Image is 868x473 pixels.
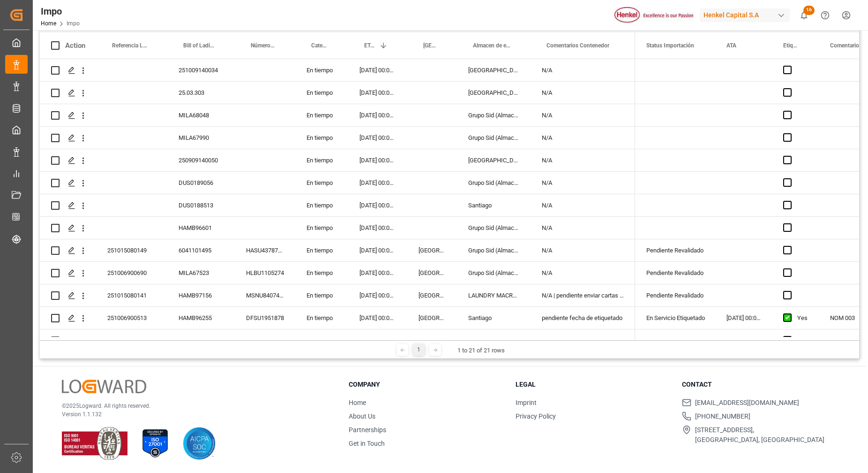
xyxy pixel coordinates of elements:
div: Press SPACE to select this row. [40,217,635,239]
span: Comentarios Contenedor [546,42,609,49]
div: Pendiente Revalidado [646,285,704,306]
a: Partnerships [349,426,386,434]
div: N/A [531,239,635,261]
div: [GEOGRAPHIC_DATA] [457,82,531,104]
div: MILA67990 [167,127,235,149]
a: Privacy Policy [516,412,556,420]
div: Santiago [457,194,531,216]
div: En tiempo [295,149,348,171]
div: [DATE] 00:00:00 [348,284,407,306]
button: Help Center [815,5,836,26]
div: Press SPACE to select this row. [40,239,635,262]
div: [DATE] 00:00:00 [348,307,407,329]
div: [GEOGRAPHIC_DATA] [457,149,531,171]
div: [DATE] 00:00:00 [348,82,407,104]
div: [DATE] 00:00:00 [348,149,407,171]
div: [GEOGRAPHIC_DATA] [407,239,457,261]
div: N/A [531,127,635,149]
div: 251015080149 [96,239,167,261]
div: Pendiente Revalidado [646,330,704,351]
div: Grupo Sid (Almacenaje y Distribucion AVIOR) [457,217,531,239]
span: Bill of Lading Number [183,42,215,49]
div: En tiempo [295,172,348,194]
div: N/A [531,149,635,171]
h3: Company [349,380,504,389]
div: Action [65,41,85,50]
div: N/A [531,217,635,239]
div: Santiago [457,307,531,329]
div: En tiempo [295,262,348,284]
div: MILA67523 [167,262,235,284]
div: Grupo Sid (Almacenaje y Distribucion AVIOR) [457,104,531,126]
div: En tiempo [295,284,348,306]
div: DUS0189056 [167,172,235,194]
div: [DATE] 00:00:00 [348,172,407,194]
div: HAMB96601 [167,217,235,239]
p: Version 1.1.132 [62,410,325,419]
span: Referencia Leschaco [112,42,148,49]
div: 250909140050 [167,149,235,171]
div: [DATE] 00:00:00 [348,329,407,351]
div: 251006900609 [96,329,167,351]
div: En tiempo [295,217,348,239]
div: En tiempo [295,104,348,126]
div: [DATE] 00:00:00 [715,307,772,329]
div: Impo [41,4,80,18]
a: Imprint [516,399,537,406]
div: En tiempo [295,82,348,104]
img: AICPA SOC [183,427,216,460]
div: En tiempo [295,127,348,149]
div: 1 [413,344,425,356]
div: Press SPACE to select this row. [40,307,635,329]
span: Almacen de entrega [473,42,511,49]
div: RLTU2004457 [235,329,295,351]
button: show 16 new notifications [793,5,815,26]
span: ATA [726,42,736,49]
span: [PHONE_NUMBER] [695,412,750,421]
div: Grupo Sid (Almacenaje y Distribucion AVIOR) [457,239,531,261]
div: MSNU8407435 [235,284,295,306]
div: Press SPACE to select this row. [40,104,635,127]
div: N/A [531,104,635,126]
div: [DATE] 00:00:00 [348,104,407,126]
a: About Us [349,412,375,420]
div: Press SPACE to select this row. [40,172,635,194]
div: DLKRMX2506362 [167,329,235,351]
div: Press SPACE to select this row. [40,59,635,82]
button: Henkel Capital S.A [700,6,793,24]
span: ETA Aduana [364,42,375,49]
div: 25.03.303 [167,82,235,104]
div: RESGUARDO EN MTY [531,329,635,351]
div: 1 to 21 of 21 rows [457,346,505,355]
img: Henkel%20logo.jpg_1689854090.jpg [614,7,693,23]
div: [DATE] 00:00:00 [348,127,407,149]
div: 251015080141 [96,284,167,306]
div: [GEOGRAPHIC_DATA] [407,284,457,306]
div: N/A | pendiente enviar cartas actualizadas [531,284,635,306]
div: Press SPACE to select this row. [40,149,635,172]
span: [EMAIL_ADDRESS][DOMAIN_NAME] [695,398,799,408]
div: N/A [531,194,635,216]
div: HLBU1105274 [235,262,295,284]
div: DUS0188513 [167,194,235,216]
a: Get in Touch [349,440,385,447]
div: pendiente fecha de etiquetado [531,307,635,329]
span: [STREET_ADDRESS], [GEOGRAPHIC_DATA], [GEOGRAPHIC_DATA] [695,425,824,445]
div: [GEOGRAPHIC_DATA] [457,59,531,81]
div: N/A [531,82,635,104]
span: [GEOGRAPHIC_DATA] - Locode [423,42,437,49]
div: Press SPACE to select this row. [40,284,635,307]
div: En Servicio Etiquetado [646,307,704,329]
div: 251006900690 [96,262,167,284]
img: ISO 27001 Certification [139,427,172,460]
div: N/A [531,262,635,284]
span: Número de Contenedor [251,42,276,49]
div: MILA68048 [167,104,235,126]
img: Logward Logo [62,380,146,393]
div: En tiempo [295,194,348,216]
div: Henkel Capital S.A [700,8,790,22]
div: Yes [797,307,808,329]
